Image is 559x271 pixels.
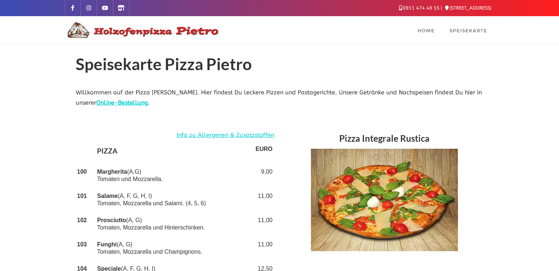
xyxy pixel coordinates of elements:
[399,5,440,11] a: 0911 474 49 55
[418,28,435,33] span: Home
[96,188,254,212] td: (A, F, G, H, I) Tomaten, Mozzarella und Salami. (4, 5, 6)
[65,21,219,39] img: Logo
[442,16,495,44] a: Speisekarte
[77,193,87,199] strong: 101
[96,163,254,188] td: (A,G) Tomaten und Mozzarella.
[449,28,487,33] span: Speisekarte
[96,99,148,106] a: Online-Bestellung
[77,169,87,175] strong: 100
[177,130,274,141] a: Info zu Allergenen & Zusatzstoffen
[97,241,117,247] strong: Funghi
[96,236,254,260] td: (A, G) Tomaten, Mozzarella und Champignons.
[96,212,254,236] td: (A, G) Tomaten, Mozzarella und Hinterschinken.
[254,163,274,188] td: 9,00
[254,188,274,212] td: 11,00
[97,193,118,199] strong: Salame
[445,5,491,11] a: [STREET_ADDRESS]
[254,212,274,236] td: 11,00
[254,236,274,260] td: 11,00
[97,217,126,223] strong: Prosciutto
[76,55,484,76] h1: Speisekarte Pizza Pietro
[410,16,442,44] a: Home
[97,145,252,159] h4: PIZZA
[77,217,87,223] strong: 102
[311,149,458,251] img: Speisekarte - Pizza Integrale Rustica
[76,87,484,109] p: Willkommen auf der Pizza [PERSON_NAME]. Hier findest Du leckere Pizzen und Pastagerichte. Unsere ...
[77,241,87,247] strong: 103
[285,130,484,149] h3: Pizza Integrale Rustica
[255,146,272,152] strong: EURO
[97,169,127,175] strong: Margherita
